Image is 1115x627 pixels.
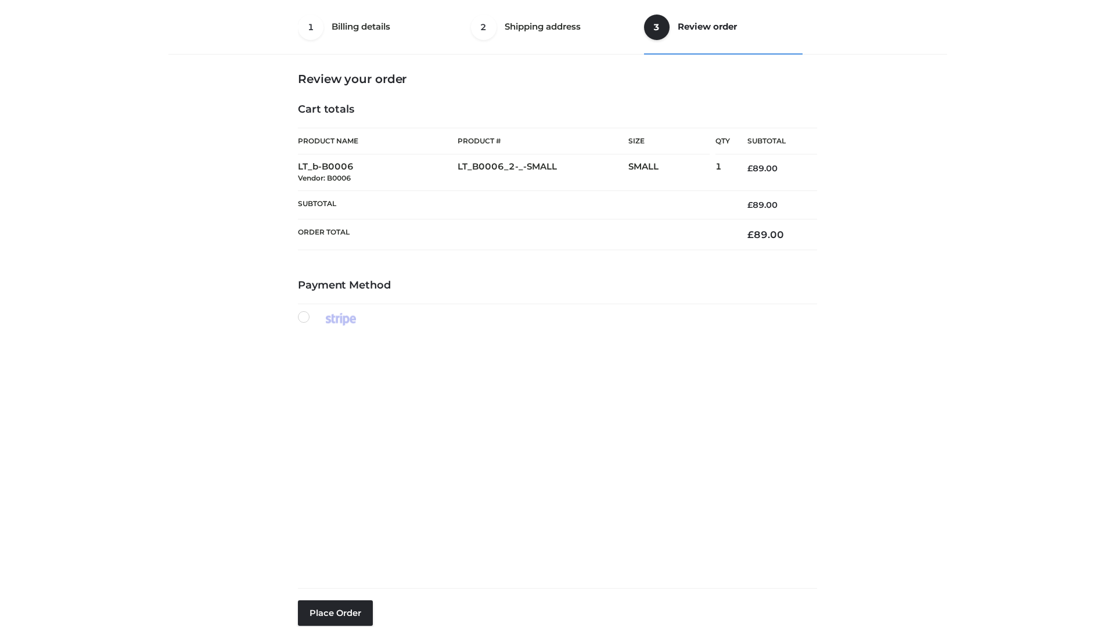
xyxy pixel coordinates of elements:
h4: Payment Method [298,279,817,292]
th: Subtotal [730,128,817,154]
h3: Review your order [298,72,817,86]
th: Product Name [298,128,458,154]
span: £ [747,163,753,174]
bdi: 89.00 [747,200,778,210]
iframe: Secure payment input frame [296,323,815,579]
h4: Cart totals [298,103,817,116]
span: £ [747,200,753,210]
th: Qty [715,128,730,154]
td: LT_B0006_2-_-SMALL [458,154,628,191]
th: Order Total [298,219,730,250]
bdi: 89.00 [747,229,784,240]
th: Subtotal [298,190,730,219]
button: Place order [298,600,373,626]
td: SMALL [628,154,715,191]
th: Product # [458,128,628,154]
small: Vendor: B0006 [298,174,351,182]
bdi: 89.00 [747,163,778,174]
td: LT_b-B0006 [298,154,458,191]
td: 1 [715,154,730,191]
span: £ [747,229,754,240]
th: Size [628,128,710,154]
